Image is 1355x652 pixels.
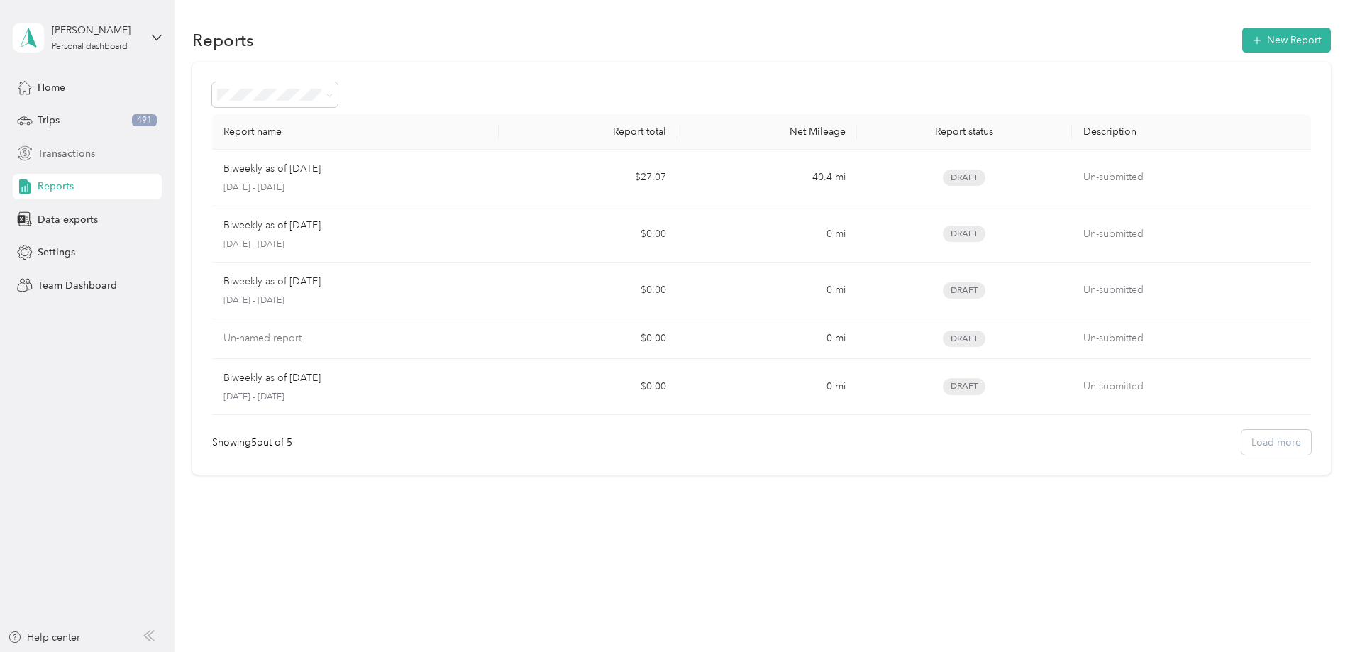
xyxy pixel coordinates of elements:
[499,263,677,319] td: $0.00
[223,161,321,177] p: Biweekly as of [DATE]
[943,378,985,394] span: Draft
[677,319,856,359] td: 0 mi
[212,435,292,450] div: Showing 5 out of 5
[499,359,677,416] td: $0.00
[1083,226,1300,242] p: Un-submitted
[943,282,985,299] span: Draft
[1083,379,1300,394] p: Un-submitted
[1276,573,1355,652] iframe: Everlance-gr Chat Button Frame
[1083,282,1300,298] p: Un-submitted
[38,179,74,194] span: Reports
[499,319,677,359] td: $0.00
[223,331,302,346] p: Un-named report
[943,226,985,242] span: Draft
[1242,28,1331,53] button: New Report
[223,182,487,194] p: [DATE] - [DATE]
[1083,170,1300,185] p: Un-submitted
[38,146,95,161] span: Transactions
[677,263,856,319] td: 0 mi
[38,245,75,260] span: Settings
[212,114,499,150] th: Report name
[223,391,487,404] p: [DATE] - [DATE]
[677,359,856,416] td: 0 mi
[38,80,65,95] span: Home
[499,150,677,206] td: $27.07
[223,274,321,289] p: Biweekly as of [DATE]
[192,33,254,48] h1: Reports
[132,114,157,127] span: 491
[499,206,677,263] td: $0.00
[223,238,487,251] p: [DATE] - [DATE]
[943,331,985,347] span: Draft
[223,294,487,307] p: [DATE] - [DATE]
[677,114,856,150] th: Net Mileage
[223,218,321,233] p: Biweekly as of [DATE]
[1083,331,1300,346] p: Un-submitted
[38,278,117,293] span: Team Dashboard
[677,150,856,206] td: 40.4 mi
[38,113,60,128] span: Trips
[52,43,128,51] div: Personal dashboard
[52,23,140,38] div: [PERSON_NAME]
[499,114,677,150] th: Report total
[868,126,1061,138] div: Report status
[1072,114,1311,150] th: Description
[223,370,321,386] p: Biweekly as of [DATE]
[38,212,98,227] span: Data exports
[677,206,856,263] td: 0 mi
[8,630,80,645] button: Help center
[943,170,985,186] span: Draft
